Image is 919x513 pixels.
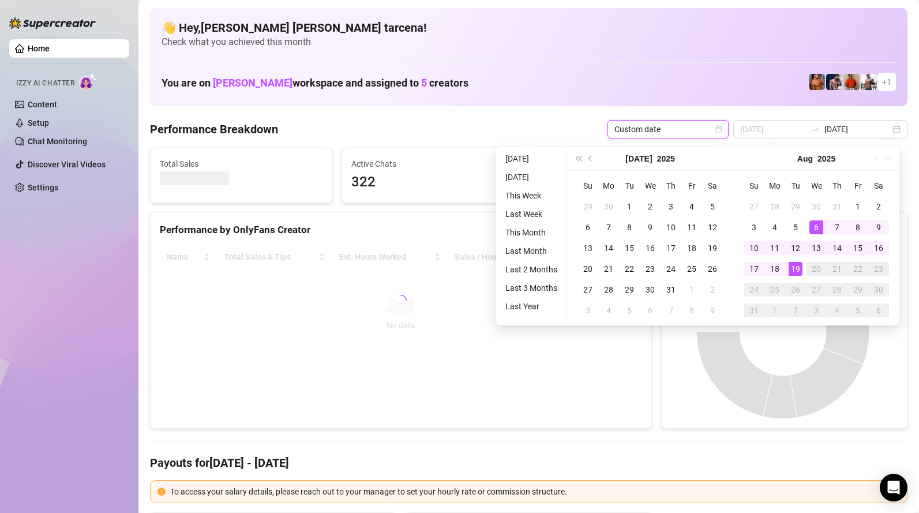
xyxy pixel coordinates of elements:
td: 2025-07-24 [661,259,681,279]
img: JG [809,74,825,90]
div: 26 [789,283,802,297]
td: 2025-08-05 [785,217,806,238]
div: 4 [685,200,699,214]
input: End date [824,123,890,136]
td: 2025-07-16 [640,238,661,259]
td: 2025-07-17 [661,238,681,259]
td: 2025-09-03 [806,300,827,321]
td: 2025-08-18 [764,259,785,279]
td: 2025-08-27 [806,279,827,300]
div: 25 [768,283,782,297]
td: 2025-08-29 [847,279,868,300]
div: 4 [602,304,616,317]
li: Last 3 Months [501,281,562,295]
div: 30 [809,200,823,214]
div: 24 [664,262,678,276]
td: 2025-07-13 [577,238,598,259]
h4: Performance Breakdown [150,121,278,137]
td: 2025-07-28 [598,279,619,300]
span: 322 [351,171,514,193]
td: 2025-07-02 [640,196,661,217]
div: To access your salary details, please reach out to your manager to set your hourly rate or commis... [170,485,900,498]
td: 2025-08-08 [681,300,702,321]
div: 3 [809,304,823,317]
td: 2025-09-05 [847,300,868,321]
button: Choose a month [797,147,813,170]
td: 2025-08-15 [847,238,868,259]
td: 2025-08-03 [744,217,764,238]
div: 16 [872,241,886,255]
img: Axel [826,74,842,90]
td: 2025-09-01 [764,300,785,321]
div: 13 [809,241,823,255]
td: 2025-08-31 [744,300,764,321]
td: 2025-07-31 [661,279,681,300]
div: 6 [581,220,595,234]
td: 2025-07-22 [619,259,640,279]
div: 19 [789,262,802,276]
td: 2025-08-06 [640,300,661,321]
div: 28 [830,283,844,297]
div: 5 [851,304,865,317]
td: 2025-08-24 [744,279,764,300]
div: 29 [581,200,595,214]
img: logo-BBDzfeDw.svg [9,17,96,29]
td: 2025-08-30 [868,279,889,300]
span: Custom date [614,121,722,138]
div: 2 [872,200,886,214]
div: 26 [706,262,719,276]
span: swap-right [811,125,820,134]
div: 30 [872,283,886,297]
th: Mo [598,175,619,196]
td: 2025-07-07 [598,217,619,238]
td: 2025-08-20 [806,259,827,279]
li: This Week [501,189,562,203]
div: 4 [768,220,782,234]
td: 2025-08-23 [868,259,889,279]
th: Tu [619,175,640,196]
button: Choose a year [657,147,675,170]
div: 18 [685,241,699,255]
div: 8 [851,220,865,234]
th: Fr [681,175,702,196]
div: 29 [622,283,636,297]
div: 27 [809,283,823,297]
td: 2025-07-25 [681,259,702,279]
div: 28 [602,283,616,297]
td: 2025-07-19 [702,238,723,259]
td: 2025-07-27 [577,279,598,300]
div: 25 [685,262,699,276]
div: 1 [768,304,782,317]
td: 2025-08-07 [661,300,681,321]
a: Home [28,44,50,53]
td: 2025-07-03 [661,196,681,217]
div: 9 [706,304,719,317]
td: 2025-07-30 [640,279,661,300]
img: AI Chatter [79,73,97,90]
h4: 👋 Hey, [PERSON_NAME] [PERSON_NAME] tarcena ! [162,20,896,36]
div: 28 [768,200,782,214]
div: 7 [602,220,616,234]
li: Last Year [501,299,562,313]
div: 6 [643,304,657,317]
div: 3 [664,200,678,214]
div: 31 [664,283,678,297]
td: 2025-08-04 [764,217,785,238]
span: exclamation-circle [157,488,166,496]
div: 20 [809,262,823,276]
div: 20 [581,262,595,276]
div: 4 [830,304,844,317]
div: 13 [581,241,595,255]
td: 2025-08-13 [806,238,827,259]
td: 2025-08-03 [577,300,598,321]
div: 8 [685,304,699,317]
td: 2025-08-22 [847,259,868,279]
div: 8 [622,220,636,234]
td: 2025-07-08 [619,217,640,238]
div: 19 [706,241,719,255]
td: 2025-08-06 [806,217,827,238]
td: 2025-08-01 [681,279,702,300]
th: We [640,175,661,196]
td: 2025-07-06 [577,217,598,238]
div: 29 [851,283,865,297]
